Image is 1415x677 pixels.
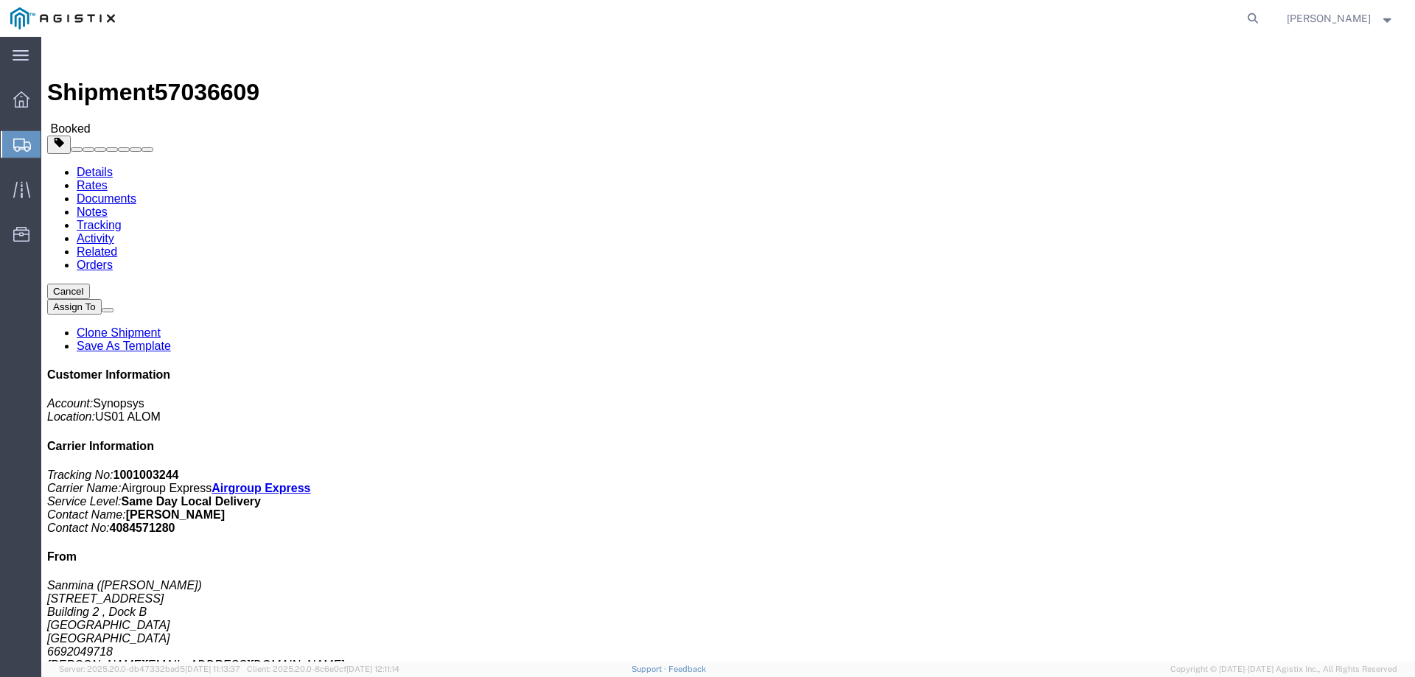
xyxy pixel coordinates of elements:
span: Copyright © [DATE]-[DATE] Agistix Inc., All Rights Reserved [1170,663,1397,676]
span: Mansi Somaiya [1287,10,1371,27]
span: [DATE] 11:13:37 [185,664,240,673]
span: [DATE] 12:11:14 [346,664,399,673]
span: Server: 2025.20.0-db47332bad5 [59,664,240,673]
a: Feedback [668,664,706,673]
a: Support [632,664,668,673]
img: logo [10,7,115,29]
iframe: FS Legacy Container [41,37,1415,662]
span: Client: 2025.20.0-8c6e0cf [247,664,399,673]
button: [PERSON_NAME] [1286,10,1395,27]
